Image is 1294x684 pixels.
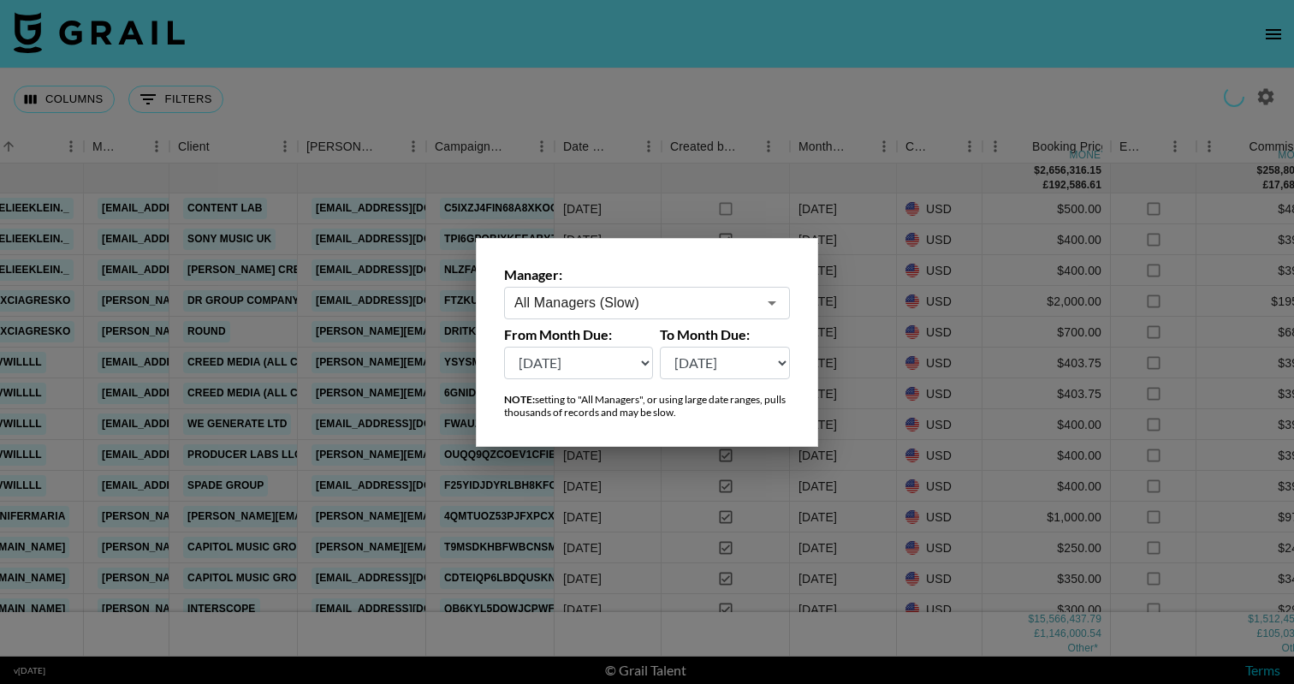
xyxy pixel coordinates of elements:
[660,326,791,343] label: To Month Due:
[760,291,784,315] button: Open
[504,393,535,406] strong: NOTE:
[504,393,790,419] div: setting to "All Managers", or using large date ranges, pulls thousands of records and may be slow.
[504,266,790,283] label: Manager:
[504,326,653,343] label: From Month Due:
